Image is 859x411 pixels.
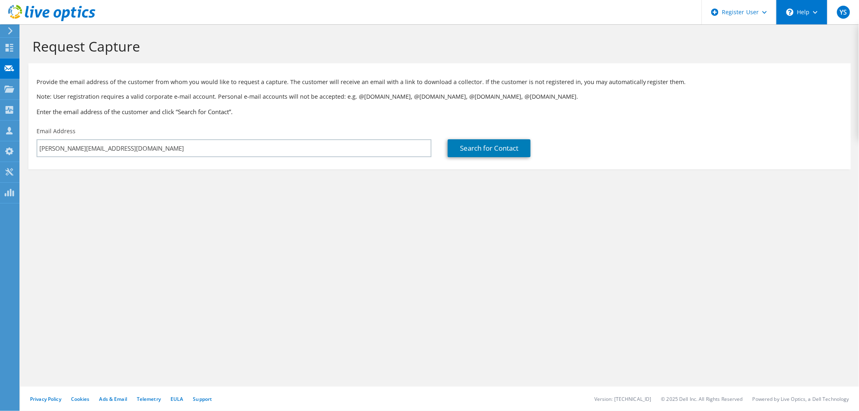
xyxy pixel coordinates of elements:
a: EULA [171,396,183,402]
li: Version: [TECHNICAL_ID] [594,396,652,402]
span: YS [837,6,850,19]
li: © 2025 Dell Inc. All Rights Reserved [661,396,743,402]
a: Ads & Email [99,396,127,402]
label: Email Address [37,127,76,135]
p: Note: User registration requires a valid corporate e-mail account. Personal e-mail accounts will ... [37,92,843,101]
li: Powered by Live Optics, a Dell Technology [753,396,849,402]
a: Privacy Policy [30,396,61,402]
h1: Request Capture [32,38,843,55]
a: Support [193,396,212,402]
p: Provide the email address of the customer from whom you would like to request a capture. The cust... [37,78,843,87]
a: Telemetry [137,396,161,402]
h3: Enter the email address of the customer and click “Search for Contact”. [37,107,843,116]
a: Cookies [71,396,90,402]
a: Search for Contact [448,139,531,157]
svg: \n [786,9,794,16]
